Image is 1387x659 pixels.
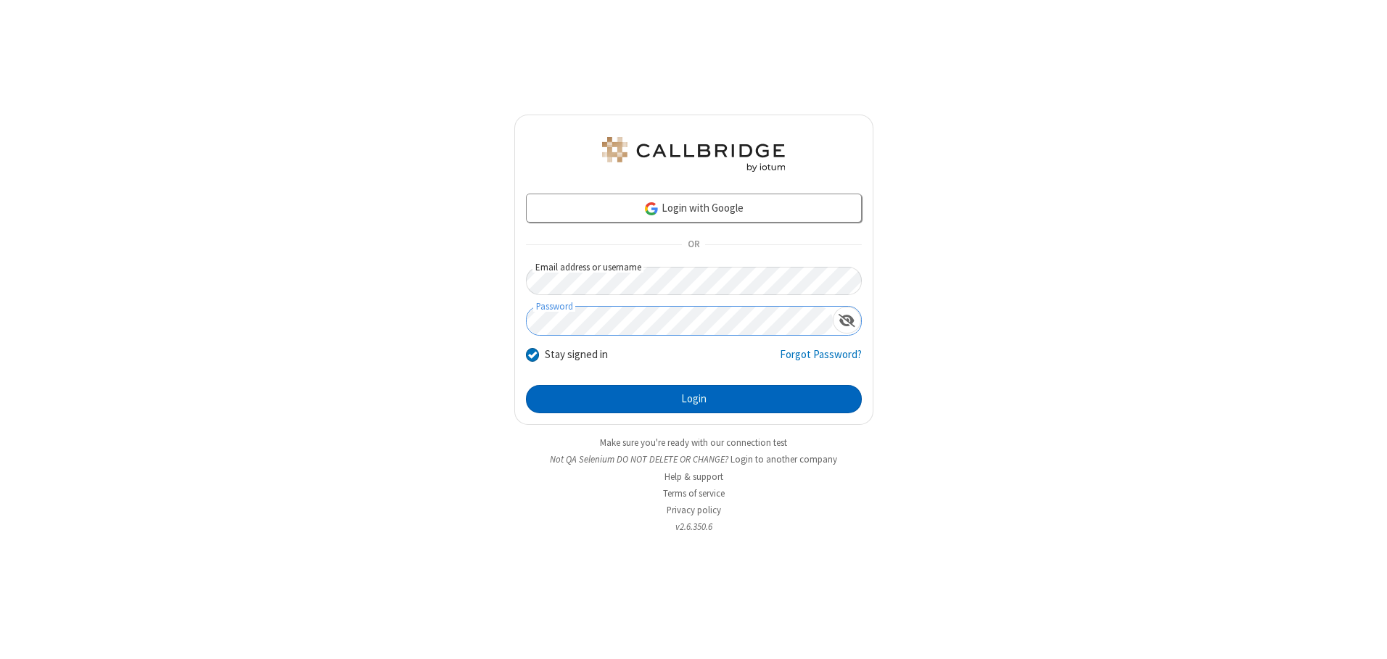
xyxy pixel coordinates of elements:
input: Password [527,307,833,335]
a: Login with Google [526,194,862,223]
a: Terms of service [663,487,725,500]
img: QA Selenium DO NOT DELETE OR CHANGE [599,137,788,172]
li: Not QA Selenium DO NOT DELETE OR CHANGE? [514,452,873,466]
div: Show password [833,307,861,333]
li: v2.6.350.6 [514,520,873,534]
button: Login [526,385,862,414]
span: OR [682,235,705,255]
a: Make sure you're ready with our connection test [600,436,787,449]
button: Login to another company [730,452,837,466]
a: Privacy policy [667,504,721,516]
input: Email address or username [526,267,862,295]
label: Stay signed in [545,347,608,363]
a: Help & support [664,471,723,483]
img: google-icon.png [643,201,659,217]
a: Forgot Password? [780,347,862,374]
